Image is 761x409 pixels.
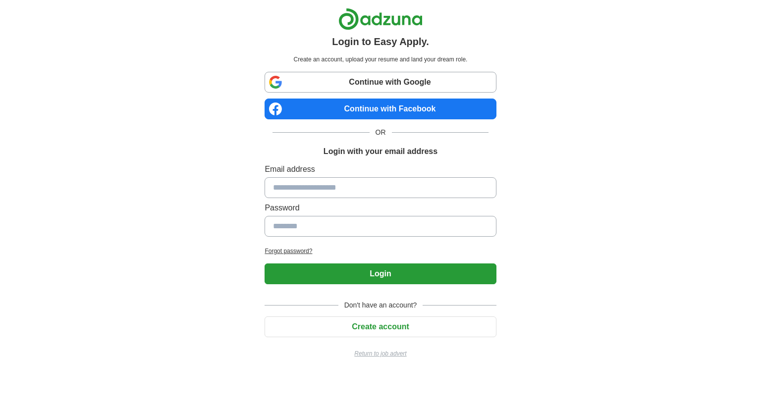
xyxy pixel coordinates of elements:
[265,316,496,337] button: Create account
[370,127,392,138] span: OR
[338,300,423,310] span: Don't have an account?
[265,247,496,256] a: Forgot password?
[265,99,496,119] a: Continue with Facebook
[324,146,437,157] h1: Login with your email address
[265,322,496,331] a: Create account
[265,202,496,214] label: Password
[265,263,496,284] button: Login
[332,34,429,49] h1: Login to Easy Apply.
[338,8,423,30] img: Adzuna logo
[267,55,494,64] p: Create an account, upload your resume and land your dream role.
[265,72,496,93] a: Continue with Google
[265,163,496,175] label: Email address
[265,349,496,358] a: Return to job advert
